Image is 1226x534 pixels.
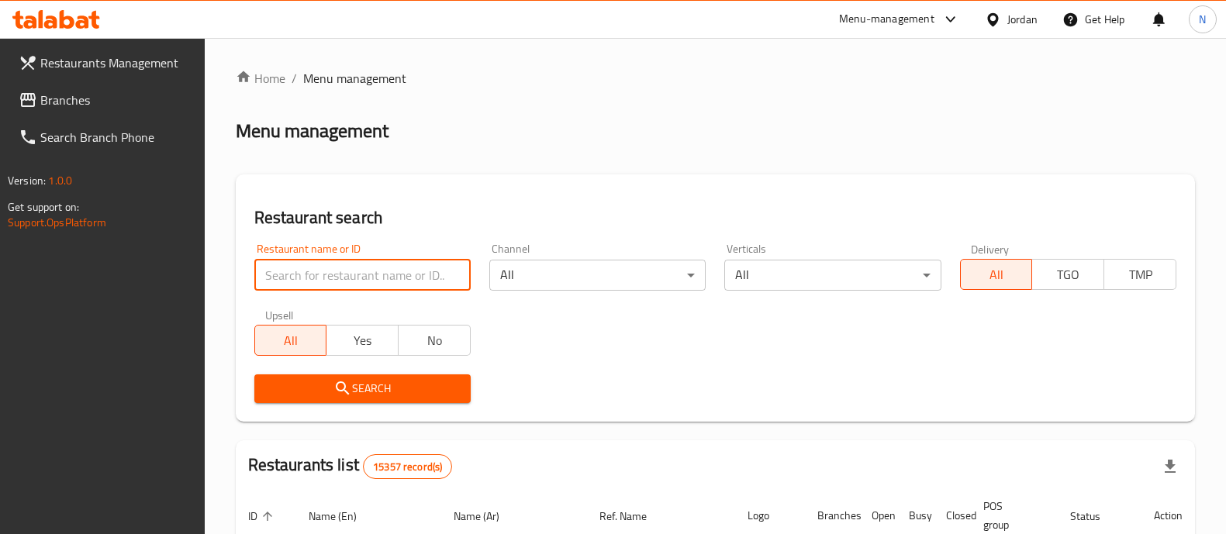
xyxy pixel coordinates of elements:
span: Name (En) [309,507,377,525]
nav: breadcrumb [236,69,1195,88]
span: Search Branch Phone [40,128,192,146]
button: All [960,259,1033,290]
div: All [489,260,706,291]
span: Version: [8,171,46,191]
span: Restaurants Management [40,53,192,72]
a: Home [236,69,285,88]
span: Status [1070,507,1121,525]
span: No [405,329,464,352]
button: Yes [326,325,399,356]
span: POS group [983,497,1039,534]
label: Delivery [971,243,1010,254]
span: All [967,264,1027,286]
span: 15357 record(s) [364,460,451,474]
button: All [254,325,327,356]
a: Restaurants Management [6,44,205,81]
div: All [724,260,941,291]
button: TMP [1103,259,1176,290]
span: Branches [40,91,192,109]
span: Menu management [303,69,406,88]
span: TMP [1110,264,1170,286]
a: Search Branch Phone [6,119,205,156]
span: Get support on: [8,197,79,217]
span: ID [248,507,278,525]
h2: Restaurants list [248,453,453,479]
span: TGO [1038,264,1098,286]
span: All [261,329,321,352]
span: N [1199,11,1206,28]
span: Search [267,379,458,398]
div: Export file [1152,448,1189,485]
span: 1.0.0 [48,171,72,191]
button: TGO [1031,259,1104,290]
div: Jordan [1007,11,1038,28]
li: / [292,69,297,88]
label: Upsell [265,309,294,320]
button: No [398,325,471,356]
span: Name (Ar) [454,507,520,525]
h2: Restaurant search [254,206,1176,229]
span: Yes [333,329,392,352]
div: Total records count [363,454,452,479]
a: Support.OpsPlatform [8,212,106,233]
h2: Menu management [236,119,389,143]
input: Search for restaurant name or ID.. [254,260,471,291]
span: Ref. Name [599,507,667,525]
div: Menu-management [839,10,934,29]
a: Branches [6,81,205,119]
button: Search [254,374,471,403]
